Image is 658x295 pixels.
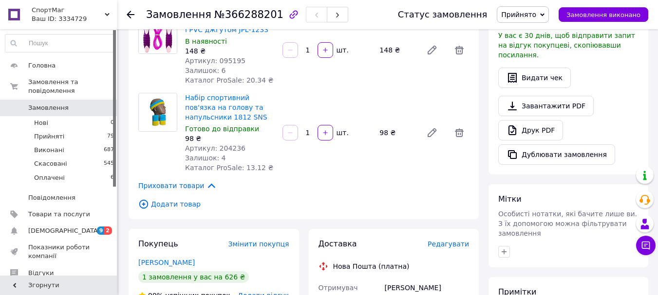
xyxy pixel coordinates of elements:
[138,259,195,266] a: [PERSON_NAME]
[104,146,114,155] span: 687
[498,96,594,116] a: Завантажити PDF
[127,10,134,19] div: Повернутися назад
[636,236,656,255] button: Чат з покупцем
[111,119,114,127] span: 0
[185,144,245,152] span: Артикул: 204236
[111,174,114,182] span: 6
[450,123,469,142] span: Видалити
[185,154,226,162] span: Залишок: 4
[185,57,245,65] span: Артикул: 095195
[28,104,69,112] span: Замовлення
[214,9,283,20] span: №366288201
[104,226,112,235] span: 2
[28,193,75,202] span: Повідомлення
[104,159,114,168] span: 545
[498,68,571,88] button: Видати чек
[28,61,56,70] span: Головна
[376,126,418,139] div: 98 ₴
[185,76,273,84] span: Каталог ProSale: 20.34 ₴
[501,11,536,18] span: Прийнято
[34,146,64,155] span: Виконані
[498,32,635,59] span: У вас є 30 днів, щоб відправити запит на відгук покупцеві, скопіювавши посилання.
[319,284,358,292] span: Отримувач
[139,16,177,53] img: Скакалка з лічильником і PVC джгутом JPL-1233
[422,123,442,142] a: Редагувати
[34,132,64,141] span: Прийняті
[331,261,412,271] div: Нова Пошта (платна)
[107,132,114,141] span: 79
[139,93,177,131] img: Набір спортивний пов'язка на голову та напульсники 1812 SNS
[138,180,217,191] span: Приховати товари
[146,9,211,20] span: Замовлення
[28,210,90,219] span: Товари та послуги
[498,194,522,204] span: Мітки
[498,120,563,140] a: Друк PDF
[5,35,114,52] input: Пошук
[428,240,469,248] span: Редагувати
[376,43,418,57] div: 148 ₴
[185,94,267,121] a: Набір спортивний пов'язка на голову та напульсники 1812 SNS
[228,240,289,248] span: Змінити покупця
[28,243,90,260] span: Показники роботи компанії
[566,11,640,18] span: Замовлення виконано
[138,199,469,209] span: Додати товар
[185,46,275,56] div: 148 ₴
[34,159,67,168] span: Скасовані
[34,174,65,182] span: Оплачені
[334,45,350,55] div: шт.
[138,271,249,283] div: 1 замовлення у вас на 626 ₴
[319,239,357,248] span: Доставка
[28,269,54,278] span: Відгуки
[185,67,226,74] span: Залишок: 6
[32,15,117,23] div: Ваш ID: 3334729
[185,16,272,34] a: Скакалка з лічильником і PVC джгутом JPL-1233
[28,78,117,95] span: Замовлення та повідомлення
[450,40,469,60] span: Видалити
[422,40,442,60] a: Редагувати
[334,128,350,138] div: шт.
[97,226,105,235] span: 9
[34,119,48,127] span: Нові
[185,37,227,45] span: В наявності
[498,144,615,165] button: Дублювати замовлення
[559,7,648,22] button: Замовлення виконано
[398,10,488,19] div: Статус замовлення
[185,164,273,172] span: Каталог ProSale: 13.12 ₴
[32,6,105,15] span: СпортМаг
[498,210,637,237] span: Особисті нотатки, які бачите лише ви. З їх допомогою можна фільтрувати замовлення
[28,226,100,235] span: [DEMOGRAPHIC_DATA]
[138,239,178,248] span: Покупець
[185,134,275,143] div: 98 ₴
[185,125,259,133] span: Готово до відправки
